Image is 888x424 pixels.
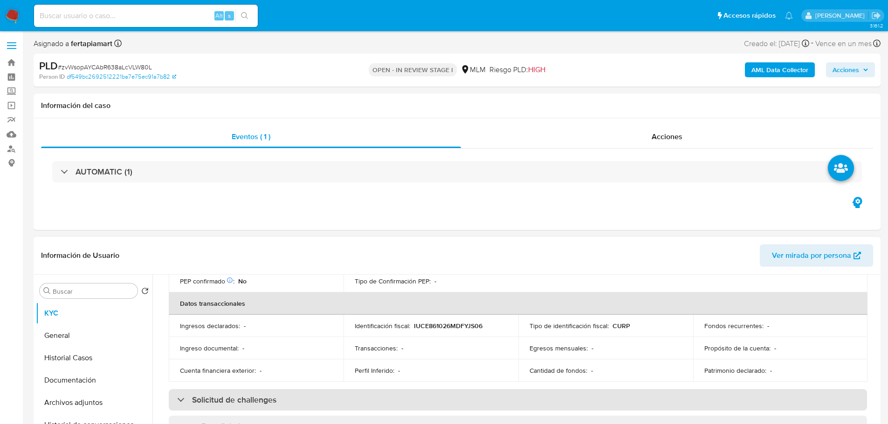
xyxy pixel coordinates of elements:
[530,322,609,330] p: Tipo de identificación fiscal :
[811,37,813,50] span: -
[180,322,240,330] p: Ingresos declarados :
[235,9,254,22] button: search-icon
[52,161,862,182] div: AUTOMATIC (1)
[815,11,868,20] p: fernando.ftapiamartinez@mercadolibre.com.mx
[242,344,244,352] p: -
[53,287,134,296] input: Buscar
[36,391,152,414] button: Archivos adjuntos
[67,73,176,81] a: df549bc2692512221ba7e75ec91a7b82
[744,37,809,50] div: Creado el: [DATE]
[833,62,859,77] span: Acciones
[414,322,482,330] p: IUCE861026MDFYJS06
[434,277,436,285] p: -
[785,12,793,20] a: Notificaciones
[76,167,132,177] h3: AUTOMATIC (1)
[36,324,152,347] button: General
[41,101,873,110] h1: Información del caso
[355,344,398,352] p: Transacciones :
[723,11,776,20] span: Accesos rápidos
[355,322,410,330] p: Identificación fiscal :
[39,58,58,73] b: PLD
[58,62,152,72] span: # zvWsopAYCAbR638aLcVLW80L
[652,131,682,142] span: Acciones
[591,366,593,375] p: -
[215,11,223,20] span: Alt
[767,322,769,330] p: -
[774,344,776,352] p: -
[169,389,867,411] div: Solicitud de challenges
[704,322,764,330] p: Fondos recurrentes :
[41,251,119,260] h1: Información de Usuario
[592,344,593,352] p: -
[613,322,630,330] p: CURP
[34,10,258,22] input: Buscar usuario o caso...
[355,277,431,285] p: Tipo de Confirmación PEP :
[39,73,65,81] b: Person ID
[36,347,152,369] button: Historial Casos
[228,11,231,20] span: s
[355,366,394,375] p: Perfil Inferido :
[43,287,51,295] button: Buscar
[760,244,873,267] button: Ver mirada por persona
[704,366,766,375] p: Patrimonio declarado :
[169,292,867,315] th: Datos transaccionales
[36,369,152,391] button: Documentación
[826,62,875,77] button: Acciones
[815,39,872,49] span: Vence en un mes
[770,366,772,375] p: -
[180,344,239,352] p: Ingreso documental :
[141,287,149,297] button: Volver al orden por defecto
[36,302,152,324] button: KYC
[745,62,815,77] button: AML Data Collector
[751,62,808,77] b: AML Data Collector
[528,64,545,75] span: HIGH
[260,366,262,375] p: -
[69,38,112,49] b: fertapiamart
[238,277,247,285] p: No
[192,395,276,405] h3: Solicitud de challenges
[772,244,851,267] span: Ver mirada por persona
[461,65,486,75] div: MLM
[530,344,588,352] p: Egresos mensuales :
[244,322,246,330] p: -
[398,366,400,375] p: -
[180,277,234,285] p: PEP confirmado :
[871,11,881,20] a: Salir
[489,65,545,75] span: Riesgo PLD:
[232,131,270,142] span: Eventos ( 1 )
[704,344,771,352] p: Propósito de la cuenta :
[180,366,256,375] p: Cuenta financiera exterior :
[34,39,112,49] span: Asignado a
[369,63,457,76] p: OPEN - IN REVIEW STAGE I
[401,344,403,352] p: -
[530,366,587,375] p: Cantidad de fondos :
